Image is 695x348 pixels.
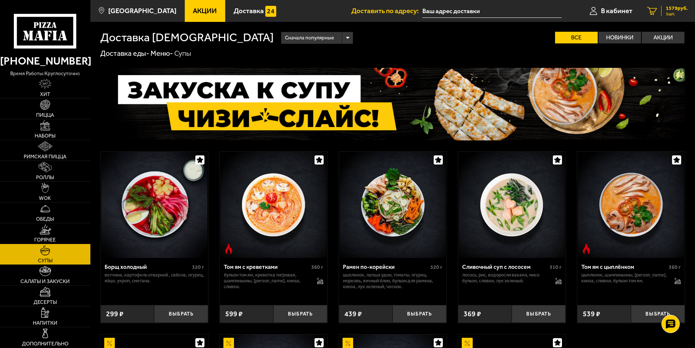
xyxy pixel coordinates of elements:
[598,32,641,43] label: Новинки
[666,12,688,16] span: 1 шт.
[36,113,54,118] span: Пицца
[577,152,685,258] a: Острое блюдоТом ям с цыплёнком
[225,310,243,318] span: 599 ₽
[430,264,442,270] span: 520 г
[224,263,309,270] div: Том ям с креветками
[101,152,208,258] a: Борщ холодный
[220,152,327,258] img: Том ям с креветками
[631,305,685,323] button: Выбрать
[583,310,600,318] span: 539 ₽
[343,272,442,290] p: цыпленок, лапша удон, томаты, огурец, морковь, яичный блин, бульон для рамена, кинза, лук зеленый...
[550,264,562,270] span: 310 г
[100,49,149,58] a: Доставка еды-
[265,6,276,17] img: 15daf4d41897b9f0e9f617042186c801.svg
[20,279,70,284] span: Салаты и закуски
[458,152,566,258] a: Сливочный суп с лососем
[285,31,334,45] span: Сначала популярные
[100,32,274,43] h1: Доставка [DEMOGRAPHIC_DATA]
[422,4,561,18] span: Санкт-Петербург, Пушкинский район, посёлок Шушары, территория Пулковское, Переведенская улица, 6
[344,310,362,318] span: 439 ₽
[311,264,323,270] span: 360 г
[340,152,446,258] img: Рамен по-корейски
[33,321,57,326] span: Напитки
[154,305,208,323] button: Выбрать
[224,272,310,290] p: бульон том ям, креветка тигровая, шампиньоны, [PERSON_NAME], кинза, сливки.
[108,7,176,14] span: [GEOGRAPHIC_DATA]
[669,264,681,270] span: 360 г
[105,263,190,270] div: Борщ холодный
[351,7,422,14] span: Доставить по адресу:
[578,152,684,258] img: Том ям с цыплёнком
[34,237,56,243] span: Горячее
[193,7,217,14] span: Акции
[339,152,446,258] a: Рамен по-корейски
[393,305,446,323] button: Выбрать
[174,49,191,58] div: Супы
[101,152,207,258] img: Борщ холодный
[34,300,57,305] span: Десерты
[601,7,632,14] span: В кабинет
[555,32,598,43] label: Все
[106,310,124,318] span: 299 ₽
[24,154,66,159] span: Римская пицца
[581,272,667,284] p: цыпленок, шампиньоны, [PERSON_NAME], кинза, сливки, бульон том ям.
[666,6,688,11] span: 1579 руб.
[38,258,52,263] span: Супы
[273,305,327,323] button: Выбрать
[642,32,684,43] label: Акции
[39,196,51,201] span: WOK
[462,272,548,284] p: лосось, рис, водоросли вакамэ, мисо бульон, сливки, лук зеленый.
[36,175,54,180] span: Роллы
[234,7,264,14] span: Доставка
[22,341,69,347] span: Дополнительно
[422,4,561,18] input: Ваш адрес доставки
[581,263,667,270] div: Том ям с цыплёнком
[40,92,50,97] span: Хит
[464,310,481,318] span: 369 ₽
[105,272,204,284] p: ветчина, картофель отварной , свёкла, огурец, яйцо, укроп, сметана.
[512,305,566,323] button: Выбрать
[220,152,327,258] a: Острое блюдоТом ям с креветками
[35,134,55,139] span: Наборы
[462,263,548,270] div: Сливочный суп с лососем
[36,217,54,222] span: Обеды
[581,243,592,254] img: Острое блюдо
[151,49,173,58] a: Меню-
[223,243,234,254] img: Острое блюдо
[192,264,204,270] span: 320 г
[459,152,565,258] img: Сливочный суп с лососем
[343,263,429,270] div: Рамен по-корейски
